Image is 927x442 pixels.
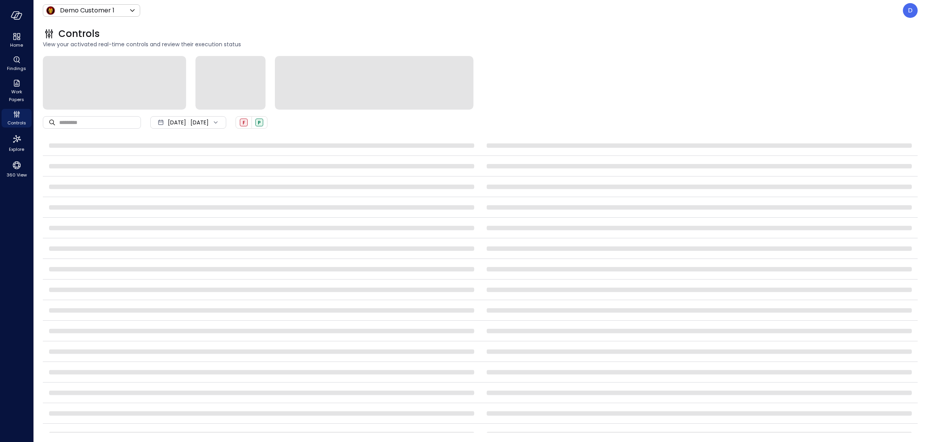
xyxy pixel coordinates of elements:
[46,6,55,15] img: Icon
[2,109,32,128] div: Controls
[10,41,23,49] span: Home
[7,65,26,72] span: Findings
[908,6,913,15] p: D
[240,119,248,126] div: Failed
[2,54,32,73] div: Findings
[255,119,263,126] div: Passed
[2,31,32,50] div: Home
[903,3,918,18] div: Dudu
[168,118,186,127] span: [DATE]
[2,132,32,154] div: Explore
[60,6,114,15] p: Demo Customer 1
[43,40,918,49] span: View your activated real-time controls and review their execution status
[7,171,27,179] span: 360 View
[2,78,32,104] div: Work Papers
[58,28,100,40] span: Controls
[5,88,28,103] span: Work Papers
[258,119,261,126] span: P
[243,119,245,126] span: F
[7,119,26,127] span: Controls
[2,159,32,180] div: 360 View
[9,145,24,153] span: Explore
